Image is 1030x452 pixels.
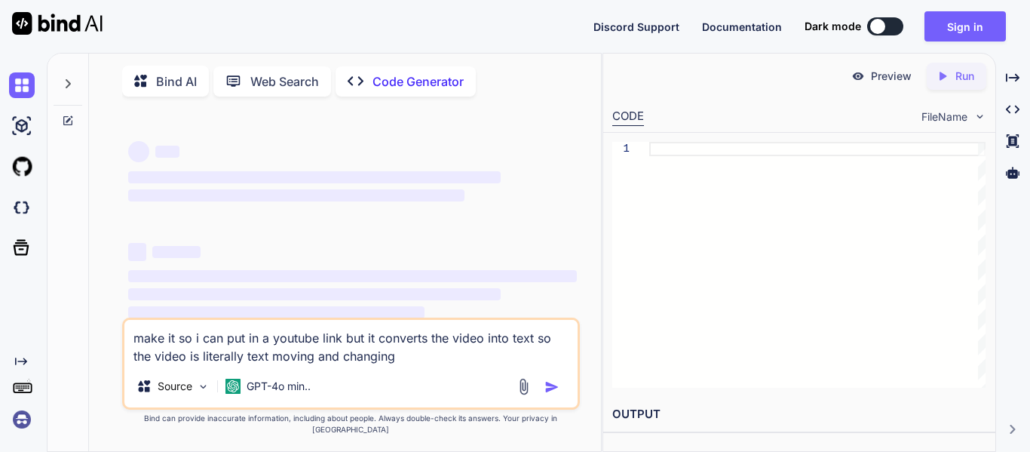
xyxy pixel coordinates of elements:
[128,270,577,282] span: ‌
[515,378,532,395] img: attachment
[158,379,192,394] p: Source
[544,380,559,395] img: icon
[612,142,630,156] div: 1
[152,246,201,258] span: ‌
[128,306,425,318] span: ‌
[12,12,103,35] img: Bind AI
[128,171,501,183] span: ‌
[372,72,464,91] p: Code Generator
[124,320,578,365] textarea: make it so i can put in a youtube link but it converts the video into text so the video is litera...
[9,407,35,432] img: signin
[702,20,782,33] span: Documentation
[851,69,865,83] img: preview
[612,108,644,126] div: CODE
[250,72,319,91] p: Web Search
[156,72,197,91] p: Bind AI
[921,109,967,125] span: FileName
[128,243,146,261] span: ‌
[197,380,210,393] img: Pick Models
[805,19,861,34] span: Dark mode
[973,110,986,123] img: chevron down
[593,19,679,35] button: Discord Support
[871,69,912,84] p: Preview
[122,413,580,435] p: Bind can provide inaccurate information, including about people. Always double-check its answers....
[128,189,464,201] span: ‌
[9,154,35,180] img: githubLight
[593,20,679,33] span: Discord Support
[128,288,501,300] span: ‌
[225,379,241,394] img: GPT-4o mini
[247,379,311,394] p: GPT-4o min..
[702,19,782,35] button: Documentation
[9,113,35,139] img: ai-studio
[955,69,974,84] p: Run
[128,141,149,162] span: ‌
[603,397,995,432] h2: OUTPUT
[924,11,1006,42] button: Sign in
[9,72,35,98] img: chat
[155,146,179,158] span: ‌
[9,195,35,220] img: darkCloudIdeIcon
